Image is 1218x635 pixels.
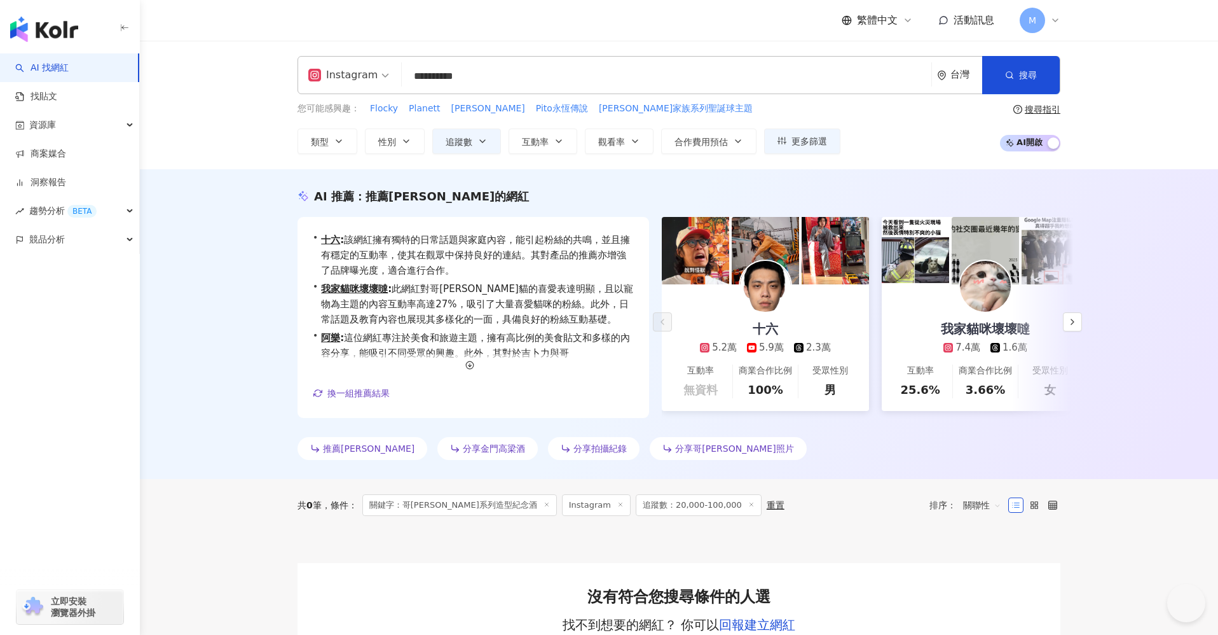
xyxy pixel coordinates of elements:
button: Flocky [369,102,399,116]
a: 十六 [321,234,340,246]
span: 關聯性 [963,495,1001,515]
div: 25.6% [900,382,940,398]
div: 互動率 [907,365,934,377]
div: 無資料 [683,382,718,398]
div: 我家貓咪壞壞噠 [928,320,1043,338]
div: • [313,330,634,391]
a: 我家貓咪壞壞噠 [321,283,388,295]
span: 更多篩選 [791,136,827,146]
span: rise [15,207,24,216]
span: 分享拍攝紀錄 [573,443,627,454]
span: 活動訊息 [954,14,994,26]
div: 男 [825,382,836,398]
div: 互動率 [687,365,714,377]
img: post-image [1022,217,1089,284]
button: [PERSON_NAME]家族系列聖誕球主題 [598,102,753,116]
span: 追蹤數 [446,137,472,147]
span: 合作費用預估 [674,137,728,147]
span: M [1029,13,1036,27]
button: 更多篩選 [764,129,840,154]
span: 觀看率 [598,137,625,147]
span: 換一組推薦結果 [327,388,390,398]
button: 類型 [298,129,357,154]
span: Pito永恆傳說 [536,102,588,115]
img: post-image [662,217,729,284]
h2: 沒有符合您搜尋條件的人選 [560,589,798,606]
img: chrome extension [20,597,45,617]
img: KOL Avatar [960,261,1011,312]
iframe: Help Scout Beacon - Open [1167,584,1205,622]
a: searchAI 找網紅 [15,62,69,74]
button: 搜尋 [982,56,1060,94]
div: 2.3萬 [806,341,831,354]
span: 性別 [378,137,396,147]
img: post-image [882,217,949,284]
img: post-image [732,217,799,284]
span: : [388,283,392,295]
div: • [313,281,634,327]
span: 此網紅對哥[PERSON_NAME]貓的喜愛表達明顯，且以寵物為主題的內容互動率高達27%，吸引了大量喜愛貓咪的粉絲。此外，日常話題及教育內容也展現其多樣化的一面，具備良好的粉絲互動基礎。 [321,281,634,327]
span: 推薦[PERSON_NAME]的網紅 [366,190,529,203]
span: 關鍵字：哥[PERSON_NAME]系列造型紀念酒 [362,494,557,516]
a: 我家貓咪壞壞噠7.4萬1.6萬互動率25.6%商業合作比例3.66%受眾性別女 [882,284,1089,411]
span: 追蹤數：20,000-100,000 [636,494,762,516]
button: 追蹤數 [432,129,501,154]
span: 繁體中文 [857,13,898,27]
button: 換一組推薦結果 [313,384,390,403]
img: logo [10,17,78,42]
a: 找貼文 [15,90,57,103]
span: : [340,332,344,344]
div: 商業合作比例 [739,365,792,377]
span: 趨勢分析 [29,197,97,225]
button: 觀看率 [585,129,653,154]
span: [PERSON_NAME]家族系列聖誕球主題 [599,102,753,115]
div: 搜尋指引 [1025,104,1060,115]
div: 十六 [740,320,791,338]
a: 十六5.2萬5.9萬2.3萬互動率無資料商業合作比例100%受眾性別男 [662,284,869,411]
span: 競品分析 [29,225,65,254]
div: 排序： [929,495,1008,515]
div: 受眾性別 [1032,365,1068,377]
span: Flocky [370,102,398,115]
span: 這位網紅專注於美食和旅遊主題，擁有高比例的美食貼文和多樣的內容分享，能吸引不同受眾的興趣。此外，其對於吉卜力與哥[PERSON_NAME]等熱門文化的推薦，加強了其個人品牌的特色，非常適合相關產... [321,330,634,391]
span: 資源庫 [29,111,56,139]
span: 立即安裝 瀏覽器外掛 [51,596,95,618]
button: Pito永恆傳說 [535,102,589,116]
div: 台灣 [950,69,982,80]
div: 5.9萬 [759,341,784,354]
div: 重置 [767,500,784,510]
div: Instagram [308,65,378,85]
span: environment [937,71,947,80]
span: 該網紅擁有獨特的日常話題與家庭內容，能引起粉絲的共鳴，並且擁有穩定的互動率，使其在觀眾中保持良好的連結。其對產品的推薦亦增強了品牌曝光度，適合進行合作。 [321,232,634,278]
div: • [313,232,634,278]
span: 您可能感興趣： [298,102,360,115]
span: 類型 [311,137,329,147]
span: 搜尋 [1019,70,1037,80]
button: 性別 [365,129,425,154]
span: Instagram [562,494,631,516]
a: 商案媒合 [15,148,66,160]
img: post-image [952,217,1019,284]
span: 推薦[PERSON_NAME] [323,443,414,454]
div: 共 筆 [298,500,322,510]
div: BETA [67,205,97,218]
button: 合作費用預估 [661,129,756,154]
button: Planett [408,102,441,116]
div: 7.4萬 [955,341,980,354]
button: [PERSON_NAME] [451,102,526,116]
div: AI 推薦 ： [314,188,529,204]
img: KOL Avatar [740,261,791,312]
div: 5.2萬 [712,341,737,354]
span: 互動率 [522,137,549,147]
div: 1.6萬 [1002,341,1027,354]
span: [PERSON_NAME] [451,102,525,115]
div: 100% [748,382,783,398]
div: 受眾性別 [812,365,848,377]
div: 商業合作比例 [959,365,1012,377]
span: 0 [306,500,313,510]
div: 3.66% [966,382,1005,398]
span: 分享哥[PERSON_NAME]照片 [675,443,793,454]
span: Planett [409,102,440,115]
a: 洞察報告 [15,176,66,189]
button: 互動率 [509,129,577,154]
